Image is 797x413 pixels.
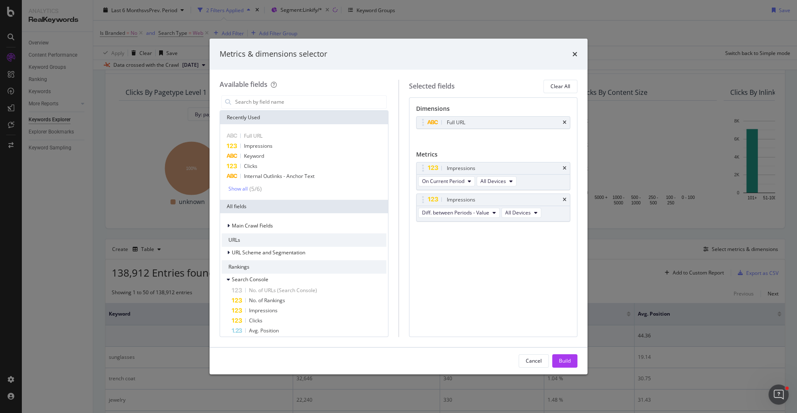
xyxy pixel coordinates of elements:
[248,185,262,193] div: ( 5 / 6 )
[232,222,273,229] span: Main Crawl Fields
[222,260,386,274] div: Rankings
[563,197,566,202] div: times
[447,118,465,127] div: Full URL
[228,186,248,192] div: Show all
[220,111,388,124] div: Recently Used
[244,142,273,149] span: Impressions
[249,307,278,314] span: Impressions
[477,176,516,186] button: All Devices
[543,80,577,93] button: Clear All
[501,208,541,218] button: All Devices
[416,116,571,129] div: Full URLtimes
[232,249,305,256] span: URL Scheme and Segmentation
[768,384,789,405] iframe: Intercom live chat
[480,178,506,185] span: All Devices
[244,173,315,180] span: Internal Outlinks - Anchor Text
[552,354,577,368] button: Build
[232,276,268,283] span: Search Console
[563,166,566,171] div: times
[418,208,500,218] button: Diff. between Periods - Value
[222,233,386,247] div: URLs
[249,317,262,324] span: Clicks
[418,176,475,186] button: On Current Period
[220,200,388,213] div: All fields
[244,152,264,159] span: Keyword
[220,49,327,60] div: Metrics & dimensions selector
[210,39,587,374] div: modal
[526,357,542,364] div: Cancel
[559,357,571,364] div: Build
[220,80,267,89] div: Available fields
[422,209,489,216] span: Diff. between Periods - Value
[447,164,475,173] div: Impressions
[244,132,262,139] span: Full URL
[505,209,531,216] span: All Devices
[244,162,257,170] span: Clicks
[551,83,570,90] div: Clear All
[572,49,577,60] div: times
[416,193,571,222] div: ImpressionstimesDiff. between Periods - ValueAll Devices
[409,81,455,91] div: Selected fields
[416,150,571,162] div: Metrics
[234,96,386,108] input: Search by field name
[422,178,464,185] span: On Current Period
[416,105,571,116] div: Dimensions
[416,162,571,190] div: ImpressionstimesOn Current PeriodAll Devices
[249,327,279,334] span: Avg. Position
[563,120,566,125] div: times
[249,287,317,294] span: No. of URLs (Search Console)
[249,297,285,304] span: No. of Rankings
[519,354,549,368] button: Cancel
[447,196,475,204] div: Impressions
